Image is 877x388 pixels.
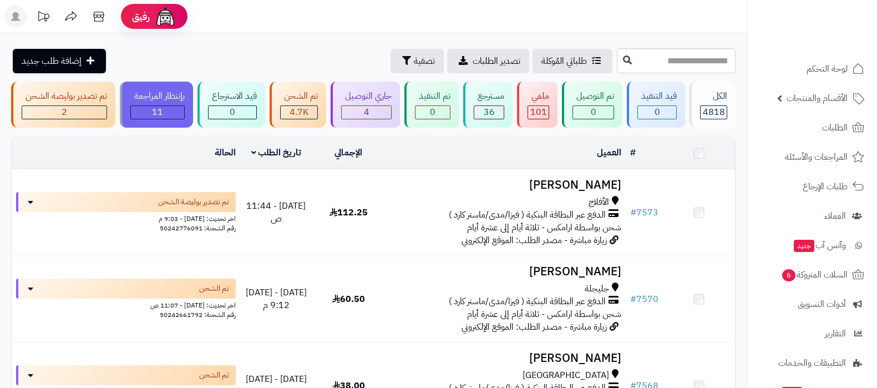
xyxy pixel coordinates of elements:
a: الكل4818 [687,82,738,128]
span: وآتس آب [793,238,846,253]
a: الحالة [215,146,236,159]
div: اخر تحديث: [DATE] - 11:07 ص [16,299,236,310]
span: 0 [655,105,660,119]
div: الكل [700,90,727,103]
div: 101 [528,106,549,119]
a: طلبات الإرجاع [754,173,870,200]
a: ملغي 101 [515,82,560,128]
a: #7570 [630,293,658,306]
span: 0 [591,105,596,119]
span: أدوات التسويق [798,296,846,312]
div: جاري التوصيل [341,90,392,103]
span: شحن بواسطة ارامكس - ثلاثة أيام إلى عشرة أيام [467,221,621,234]
span: 2 [62,105,67,119]
a: الإجمالي [334,146,362,159]
span: 4.7K [290,105,308,119]
span: تم الشحن [199,283,229,294]
a: أدوات التسويق [754,291,870,318]
span: تصفية [414,54,435,68]
a: الطلبات [754,114,870,141]
span: # [630,206,636,219]
button: تصفية [391,49,444,73]
a: قيد الاسترجاع 0 [195,82,267,128]
span: طلبات الإرجاع [803,179,848,194]
span: جليجلة [585,283,609,295]
span: [GEOGRAPHIC_DATA] [523,369,609,382]
a: وآتس آبجديد [754,232,870,259]
span: التقارير [825,326,846,341]
span: السلات المتروكة [781,267,848,283]
a: تم الشحن 4.7K [267,82,328,128]
a: طلباتي المُوكلة [533,49,612,73]
span: 36 [484,105,495,119]
span: زيارة مباشرة - مصدر الطلب: الموقع الإلكتروني [462,320,607,334]
span: تم تصدير بوليصة الشحن [158,196,229,208]
div: مسترجع [474,90,504,103]
a: تم التنفيذ 0 [402,82,461,128]
a: إضافة طلب جديد [13,49,106,73]
a: التقارير [754,320,870,347]
span: 101 [530,105,547,119]
a: جاري التوصيل 4 [328,82,402,128]
span: رفيق [132,10,150,23]
span: إضافة طلب جديد [22,54,82,68]
a: قيد التنفيذ 0 [625,82,687,128]
div: 0 [573,106,614,119]
div: قيد التنفيذ [637,90,677,103]
div: 0 [415,106,450,119]
a: #7573 [630,206,658,219]
div: 4663 [281,106,317,119]
img: ai-face.png [154,6,176,28]
span: 4 [364,105,369,119]
div: تم تصدير بوليصة الشحن [22,90,107,103]
span: 112.25 [329,206,368,219]
div: تم الشحن [280,90,318,103]
div: بإنتظار المراجعة [130,90,185,103]
span: 0 [430,105,435,119]
span: [DATE] - 11:44 ص [246,199,306,225]
span: التطبيقات والخدمات [778,355,846,371]
span: 4818 [703,105,725,119]
div: 2 [22,106,107,119]
div: ملغي [528,90,549,103]
div: تم التنفيذ [415,90,450,103]
span: 6 [782,269,795,281]
span: [DATE] - [DATE] 9:12 م [246,286,307,312]
span: تم الشحن [199,370,229,381]
a: بإنتظار المراجعة 11 [118,82,195,128]
span: 0 [230,105,235,119]
div: اخر تحديث: [DATE] - 9:03 م [16,212,236,224]
span: زيارة مباشرة - مصدر الطلب: الموقع الإلكتروني [462,234,607,247]
a: العميل [597,146,621,159]
a: السلات المتروكة6 [754,261,870,288]
a: مسترجع 36 [461,82,515,128]
span: 60.50 [332,293,365,306]
a: تحديثات المنصة [29,6,57,31]
span: الدفع عبر البطاقة البنكية ( فيزا/مدى/ماستر كارد ) [449,209,606,221]
img: logo-2.png [802,30,866,53]
a: # [630,146,636,159]
span: الأقسام والمنتجات [787,90,848,106]
span: الدفع عبر البطاقة البنكية ( فيزا/مدى/ماستر كارد ) [449,295,606,308]
span: # [630,293,636,306]
span: العملاء [824,208,846,224]
span: المراجعات والأسئلة [785,149,848,165]
h3: [PERSON_NAME] [389,265,621,278]
div: 0 [209,106,256,119]
a: تصدير الطلبات [447,49,529,73]
div: تم التوصيل [572,90,614,103]
div: 4 [342,106,391,119]
span: تصدير الطلبات [473,54,520,68]
a: المراجعات والأسئلة [754,144,870,170]
span: لوحة التحكم [807,61,848,77]
a: التطبيقات والخدمات [754,350,870,376]
a: العملاء [754,203,870,229]
span: جديد [794,240,814,252]
a: تم التوصيل 0 [560,82,625,128]
a: تم تصدير بوليصة الشحن 2 [9,82,118,128]
div: 36 [474,106,504,119]
span: الأفلاج [589,196,609,209]
div: قيد الاسترجاع [208,90,257,103]
a: لوحة التحكم [754,56,870,82]
span: 11 [152,105,163,119]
